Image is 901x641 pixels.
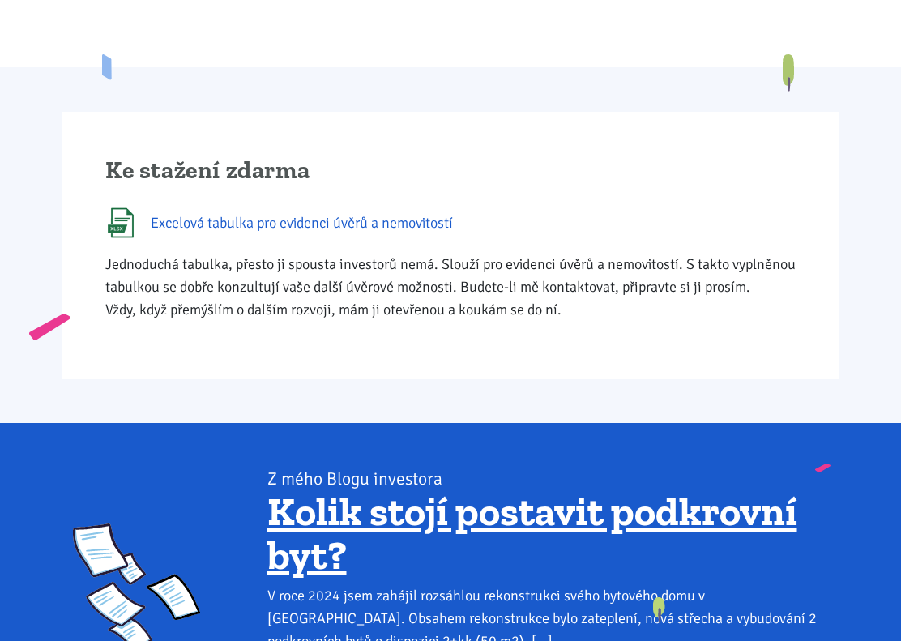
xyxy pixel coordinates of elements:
[267,468,829,490] div: Z mého Blogu investora
[105,207,796,238] a: Excelová tabulka pro evidenci úvěrů a nemovitostí
[105,156,796,186] h2: Ke stažení zdarma
[267,487,797,579] a: Kolik stojí postavit podkrovní byt?
[105,207,136,238] img: XLSX (Excel)
[105,253,796,321] p: Jednoduchá tabulka, přesto ji spousta investorů nemá. Slouží pro evidenci úvěrů a nemovitostí. S ...
[151,212,453,234] span: Excelová tabulka pro evidenci úvěrů a nemovitostí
